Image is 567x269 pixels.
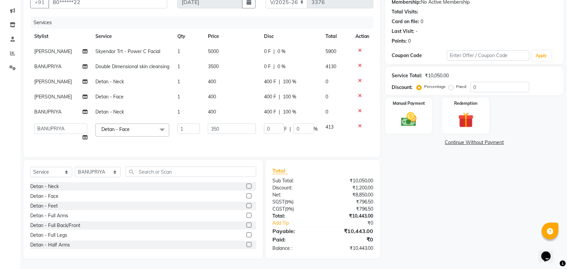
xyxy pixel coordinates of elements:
[204,29,260,44] th: Price
[267,235,323,243] div: Paid:
[416,28,418,35] div: -
[323,198,379,206] div: ₹796.50
[177,48,180,54] span: 1
[284,126,287,133] span: F
[387,139,562,146] a: Continue Without Payment
[453,110,479,130] img: _gift.svg
[326,109,329,115] span: 0
[91,29,173,44] th: Service
[31,16,379,29] div: Services
[208,79,216,85] span: 400
[34,79,72,85] span: [PERSON_NAME]
[273,63,275,70] span: |
[267,245,323,252] div: Balance :
[392,18,420,25] div: Card on file:
[447,50,529,61] input: Enter Offer / Coupon Code
[323,227,379,235] div: ₹10,443.00
[421,18,424,25] div: 0
[95,94,124,100] span: Detan - Face
[323,206,379,213] div: ₹796.50
[267,213,323,220] div: Total:
[126,167,256,177] input: Search or Scan
[267,220,332,227] a: Add Tip
[326,94,329,100] span: 0
[260,29,322,44] th: Disc
[177,79,180,85] span: 1
[322,29,351,44] th: Total
[30,241,70,249] div: Detan - Half Arms
[314,126,318,133] span: %
[286,199,292,205] span: 9%
[30,222,80,229] div: Detan - Full Back/Front
[326,124,334,130] span: 413
[95,79,124,85] span: Detan - Neck
[208,63,219,70] span: 3500
[323,235,379,243] div: ₹0
[208,48,219,54] span: 5000
[323,184,379,191] div: ₹1,200.00
[177,109,180,115] span: 1
[286,206,293,212] span: 9%
[283,78,296,85] span: 100 %
[130,126,133,132] a: x
[392,28,415,35] div: Last Visit:
[177,63,180,70] span: 1
[279,108,280,116] span: |
[95,109,124,115] span: Detan - Neck
[277,48,286,55] span: 0 %
[30,212,68,219] div: Detan - Full Arms
[173,29,204,44] th: Qty
[392,38,407,45] div: Points:
[264,93,276,100] span: 400 F
[393,100,425,106] label: Manual Payment
[326,63,337,70] span: 4130
[267,184,323,191] div: Discount:
[532,51,551,61] button: Apply
[277,63,286,70] span: 0 %
[30,29,91,44] th: Stylist
[351,29,374,44] th: Action
[264,63,271,70] span: 0 F
[34,63,61,70] span: BANUPRIYA
[34,109,61,115] span: BANUPRIYA
[264,48,271,55] span: 0 F
[267,227,323,235] div: Payable:
[326,79,329,85] span: 0
[30,183,59,190] div: Detan - Neck
[396,110,422,128] img: _cash.svg
[283,108,296,116] span: 100 %
[264,78,276,85] span: 400 F
[326,48,337,54] span: 5900
[273,48,275,55] span: |
[283,93,296,100] span: 100 %
[272,167,288,174] span: Total
[30,232,67,239] div: Detan - Full Legs
[279,78,280,85] span: |
[323,191,379,198] div: ₹8,850.00
[264,108,276,116] span: 400 F
[279,93,280,100] span: |
[392,72,423,79] div: Service Total:
[332,220,379,227] div: ₹0
[323,213,379,220] div: ₹10,443.00
[267,191,323,198] div: Net:
[272,206,285,212] span: CGST
[425,84,446,90] label: Percentage
[208,94,216,100] span: 400
[34,94,72,100] span: [PERSON_NAME]
[95,63,169,70] span: Double Dimensional skin cleansing
[539,242,560,262] iframe: chat widget
[454,100,478,106] label: Redemption
[267,198,323,206] div: ( )
[392,84,413,91] div: Discount:
[30,203,58,210] div: Detan - Feet
[34,48,72,54] span: [PERSON_NAME]
[267,206,323,213] div: ( )
[392,52,447,59] div: Coupon Code
[95,48,160,54] span: Skyendor Trt - Power C Facial
[30,193,58,200] div: Detan - Face
[425,72,449,79] div: ₹10,050.00
[208,109,216,115] span: 400
[267,177,323,184] div: Sub Total:
[101,126,130,132] span: Detan - Face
